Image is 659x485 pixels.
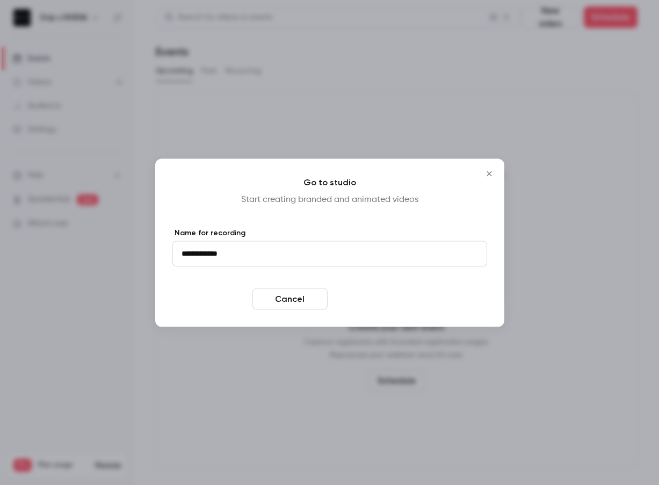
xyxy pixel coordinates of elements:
[479,163,500,184] button: Close
[172,176,487,189] h4: Go to studio
[172,193,487,206] p: Start creating branded and animated videos
[172,227,487,238] label: Name for recording
[252,288,328,309] button: Cancel
[332,288,407,309] button: Enter studio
